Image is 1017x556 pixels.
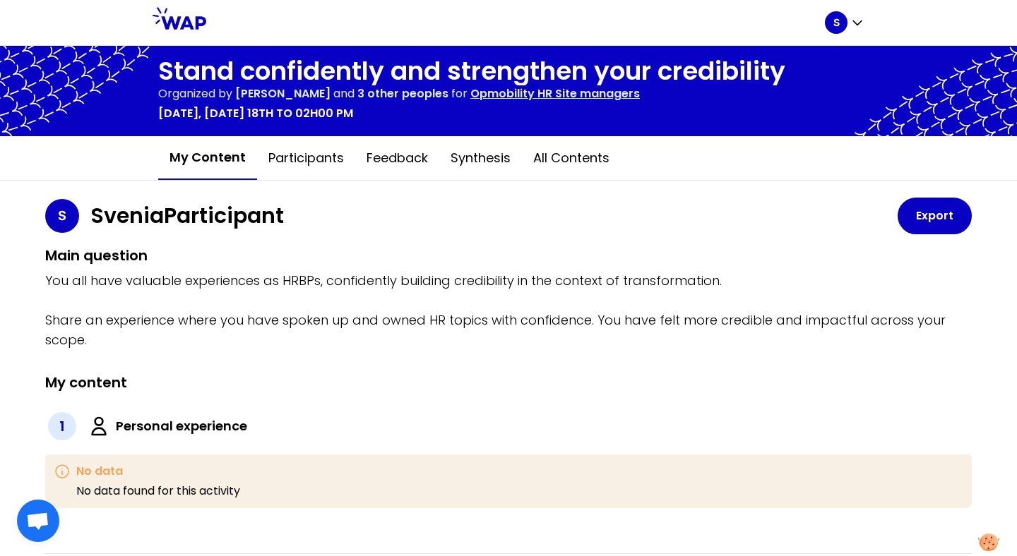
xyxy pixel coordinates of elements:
button: Participants [257,137,355,179]
button: Export [898,198,972,234]
div: Open chat [17,500,59,542]
p: [DATE], [DATE] 18th to 02h00 pm [158,105,353,122]
p: S [58,206,66,226]
button: Feedback [355,137,439,179]
div: 1 [48,412,76,440]
label: Personal experience [116,416,247,436]
button: All contents [522,137,621,179]
p: and [235,85,448,102]
button: My content [158,136,257,180]
span: [PERSON_NAME] [235,85,331,102]
p: Opmobility HR Site managers [470,85,640,102]
p: Organized by [158,85,232,102]
p: No data found for this activity [76,483,240,500]
h1: Stand confidently and strengthen your credibility [158,57,785,85]
button: Synthesis [439,137,522,179]
h1: SveniaParticipant [90,203,284,229]
p: S [833,16,840,30]
button: S [825,11,864,34]
h2: My content [45,373,127,392]
p: for [451,85,468,102]
p: You all have valuable experiences as HRBPs, confidently building credibility in the context of tr... [45,271,972,350]
span: 3 other peoples [357,85,448,102]
h3: No data [76,463,240,480]
h2: Main question [45,246,972,265]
